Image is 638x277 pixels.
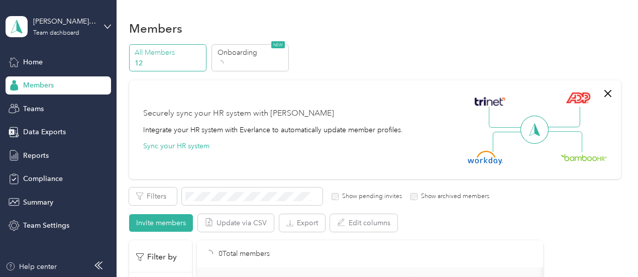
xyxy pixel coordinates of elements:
div: Integrate your HR system with Everlance to automatically update member profiles. [143,125,403,135]
div: [PERSON_NAME] Arterra [33,16,96,27]
span: Members [23,80,54,90]
span: Home [23,57,43,67]
p: Onboarding [218,47,286,58]
img: Line Left Up [489,107,524,128]
span: Team Settings [23,220,69,231]
h1: Members [129,23,182,34]
img: Line Left Down [492,131,527,152]
img: Trinet [472,95,507,109]
span: Reports [23,150,49,161]
span: Summary [23,197,53,208]
img: ADP [566,92,590,104]
button: Edit columns [330,214,397,232]
button: Filters [129,188,177,205]
span: Data Exports [23,127,66,137]
iframe: Everlance-gr Chat Button Frame [582,221,638,277]
button: Invite members [129,214,193,232]
div: Team dashboard [33,30,79,36]
p: 0 Total members [219,248,270,259]
img: Workday [468,151,503,165]
p: All Members [135,47,203,58]
p: Filter by [136,251,177,263]
span: Teams [23,104,44,114]
p: 12 [135,58,203,68]
div: Securely sync your HR system with [PERSON_NAME] [143,108,334,120]
label: Show archived members [417,192,489,201]
span: Compliance [23,173,63,184]
button: Help center [6,261,57,272]
img: BambooHR [561,154,607,161]
button: Sync your HR system [143,141,209,151]
img: Line Right Up [545,107,580,128]
button: Export [279,214,325,232]
button: Update via CSV [198,214,274,232]
img: Line Right Down [547,131,582,153]
label: Show pending invites [339,192,402,201]
span: NEW [271,41,285,48]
